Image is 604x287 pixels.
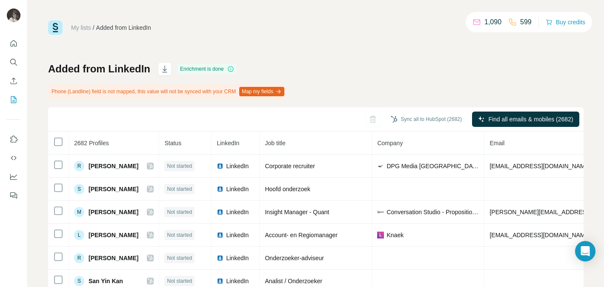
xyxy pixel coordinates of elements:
[96,23,151,32] div: Added from LinkedIn
[89,277,123,285] span: San Yin Kan
[167,254,192,262] span: Not started
[167,162,192,170] span: Not started
[488,115,573,123] span: Find all emails & mobiles (2682)
[74,184,84,194] div: S
[89,231,138,239] span: [PERSON_NAME]
[48,84,286,99] div: Phone (Landline) field is not mapped, this value will not be synced with your CRM
[265,140,285,146] span: Job title
[489,140,504,146] span: Email
[89,162,138,170] span: [PERSON_NAME]
[74,276,84,286] div: S
[385,113,468,126] button: Sync all to HubSpot (2682)
[7,92,20,107] button: My lists
[377,163,384,169] img: company-logo
[226,208,249,216] span: LinkedIn
[7,150,20,166] button: Use Surfe API
[7,73,20,89] button: Enrich CSV
[89,185,138,193] span: [PERSON_NAME]
[74,253,84,263] div: R
[164,140,181,146] span: Status
[7,132,20,147] button: Use Surfe on LinkedIn
[489,232,590,238] span: [EMAIL_ADDRESS][DOMAIN_NAME]
[489,163,590,169] span: [EMAIL_ADDRESS][DOMAIN_NAME]
[575,241,595,261] div: Open Intercom Messenger
[377,209,384,215] img: company-logo
[265,255,324,261] span: Onderzoeker-adviseur
[74,140,109,146] span: 2682 Profiles
[177,64,237,74] div: Enrichment is done
[74,230,84,240] div: L
[217,209,223,215] img: LinkedIn logo
[217,140,239,146] span: LinkedIn
[226,254,249,262] span: LinkedIn
[217,163,223,169] img: LinkedIn logo
[7,169,20,184] button: Dashboard
[377,232,384,238] img: company-logo
[265,232,337,238] span: Account- en Regiomanager
[89,254,138,262] span: [PERSON_NAME]
[167,231,192,239] span: Not started
[472,112,579,127] button: Find all emails & mobiles (2682)
[7,188,20,203] button: Feedback
[226,162,249,170] span: LinkedIn
[167,185,192,193] span: Not started
[226,277,249,285] span: LinkedIn
[7,36,20,51] button: Quick start
[265,163,315,169] span: Corporate recruiter
[7,55,20,70] button: Search
[74,207,84,217] div: M
[386,162,479,170] span: DPG Media [GEOGRAPHIC_DATA]
[546,16,585,28] button: Buy credits
[167,277,192,285] span: Not started
[265,278,322,284] span: Analist / Onderzoeker
[520,17,532,27] p: 599
[239,87,284,96] button: Map my fields
[377,140,403,146] span: Company
[217,255,223,261] img: LinkedIn logo
[226,231,249,239] span: LinkedIn
[265,186,310,192] span: Hoofd onderzoek
[48,62,150,76] h1: Added from LinkedIn
[74,161,84,171] div: R
[265,209,329,215] span: Insight Manager - Quant
[386,231,404,239] span: Knaek
[484,17,501,27] p: 1,090
[226,185,249,193] span: LinkedIn
[217,186,223,192] img: LinkedIn logo
[217,278,223,284] img: LinkedIn logo
[93,23,94,32] li: /
[386,208,479,216] span: Conversation Studio - Proposition Design
[167,208,192,216] span: Not started
[217,232,223,238] img: LinkedIn logo
[7,9,20,22] img: Avatar
[89,208,138,216] span: [PERSON_NAME]
[71,24,91,31] a: My lists
[48,20,63,35] img: Surfe Logo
